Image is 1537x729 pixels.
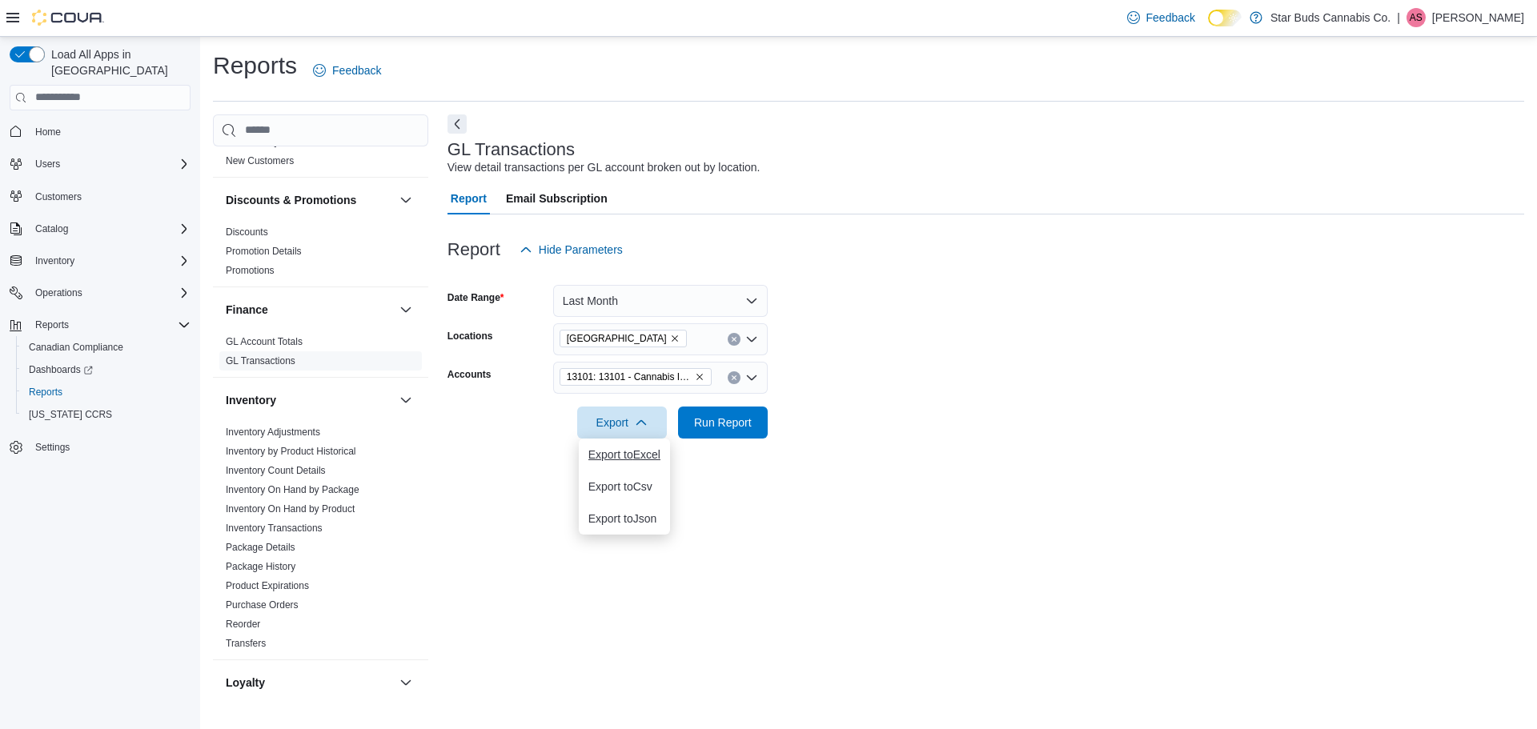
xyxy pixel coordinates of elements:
[567,330,667,346] span: [GEOGRAPHIC_DATA]
[29,251,81,270] button: Inventory
[16,381,197,403] button: Reports
[226,335,303,348] span: GL Account Totals
[35,286,82,299] span: Operations
[10,114,191,501] nav: Complex example
[226,426,320,439] span: Inventory Adjustments
[588,448,660,461] span: Export to Excel
[587,407,657,439] span: Export
[213,423,428,659] div: Inventory
[226,599,299,611] a: Purchase Orders
[226,302,393,318] button: Finance
[22,405,191,424] span: Washington CCRS
[226,302,268,318] h3: Finance
[226,523,323,534] a: Inventory Transactions
[396,391,415,410] button: Inventory
[396,300,415,319] button: Finance
[1407,8,1426,27] div: Amanda Styka
[29,251,191,270] span: Inventory
[226,154,294,167] span: New Customers
[29,154,66,174] button: Users
[560,330,687,347] span: Ontario
[579,471,670,503] button: Export toCsv
[22,338,130,357] a: Canadian Compliance
[29,341,123,354] span: Canadian Compliance
[396,190,415,210] button: Discounts & Promotions
[29,122,67,142] a: Home
[226,483,359,496] span: Inventory On Hand by Package
[226,561,295,572] a: Package History
[226,638,266,649] a: Transfers
[29,219,74,238] button: Catalog
[16,358,197,381] a: Dashboards
[35,158,60,170] span: Users
[226,522,323,535] span: Inventory Transactions
[35,190,82,203] span: Customers
[3,250,197,272] button: Inventory
[226,446,356,457] a: Inventory by Product Historical
[567,369,692,385] span: 13101: 13101 - Cannabis Inventory - [PERSON_NAME]
[226,503,355,515] a: Inventory On Hand by Product
[745,371,758,384] button: Open list of options
[226,637,266,650] span: Transfers
[447,368,492,381] label: Accounts
[29,438,76,457] a: Settings
[226,619,260,630] a: Reorder
[29,122,191,142] span: Home
[1146,10,1195,26] span: Feedback
[588,480,660,493] span: Export to Csv
[213,50,297,82] h1: Reports
[16,336,197,358] button: Canadian Compliance
[3,218,197,240] button: Catalog
[29,186,191,206] span: Customers
[226,541,295,554] span: Package Details
[447,159,760,176] div: View detail transactions per GL account broken out by location.
[226,265,275,276] a: Promotions
[35,254,74,267] span: Inventory
[29,386,62,399] span: Reports
[447,140,575,159] h3: GL Transactions
[670,334,680,343] button: Remove Ontario from selection in this group
[29,154,191,174] span: Users
[1410,8,1423,27] span: AS
[588,512,660,525] span: Export to Json
[1270,8,1391,27] p: Star Buds Cannabis Co.
[29,315,75,334] button: Reports
[226,355,295,367] a: GL Transactions
[3,435,197,459] button: Settings
[16,403,197,426] button: [US_STATE] CCRS
[695,372,704,382] button: Remove 13101: 13101 - Cannabis Inventory - Livingstone from selection in this group
[226,226,268,238] span: Discounts
[22,338,191,357] span: Canadian Compliance
[226,392,276,408] h3: Inventory
[226,246,302,257] a: Promotion Details
[35,318,69,331] span: Reports
[226,579,309,592] span: Product Expirations
[226,484,359,495] a: Inventory On Hand by Package
[29,219,191,238] span: Catalog
[226,136,299,147] a: Customer Queue
[307,54,387,86] a: Feedback
[213,222,428,286] div: Discounts & Promotions
[226,427,320,438] a: Inventory Adjustments
[3,153,197,175] button: Users
[29,437,191,457] span: Settings
[226,336,303,347] a: GL Account Totals
[728,371,740,384] button: Clear input
[447,330,493,342] label: Locations
[226,192,393,208] button: Discounts & Promotions
[29,408,112,421] span: [US_STATE] CCRS
[226,618,260,631] span: Reorder
[513,234,629,266] button: Hide Parameters
[226,465,326,476] a: Inventory Count Details
[226,226,268,238] a: Discounts
[226,560,295,573] span: Package History
[396,673,415,692] button: Loyalty
[226,542,295,553] a: Package Details
[29,283,89,302] button: Operations
[22,360,99,379] a: Dashboards
[539,242,623,258] span: Hide Parameters
[447,240,500,259] h3: Report
[226,445,356,458] span: Inventory by Product Historical
[3,282,197,304] button: Operations
[451,182,487,214] span: Report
